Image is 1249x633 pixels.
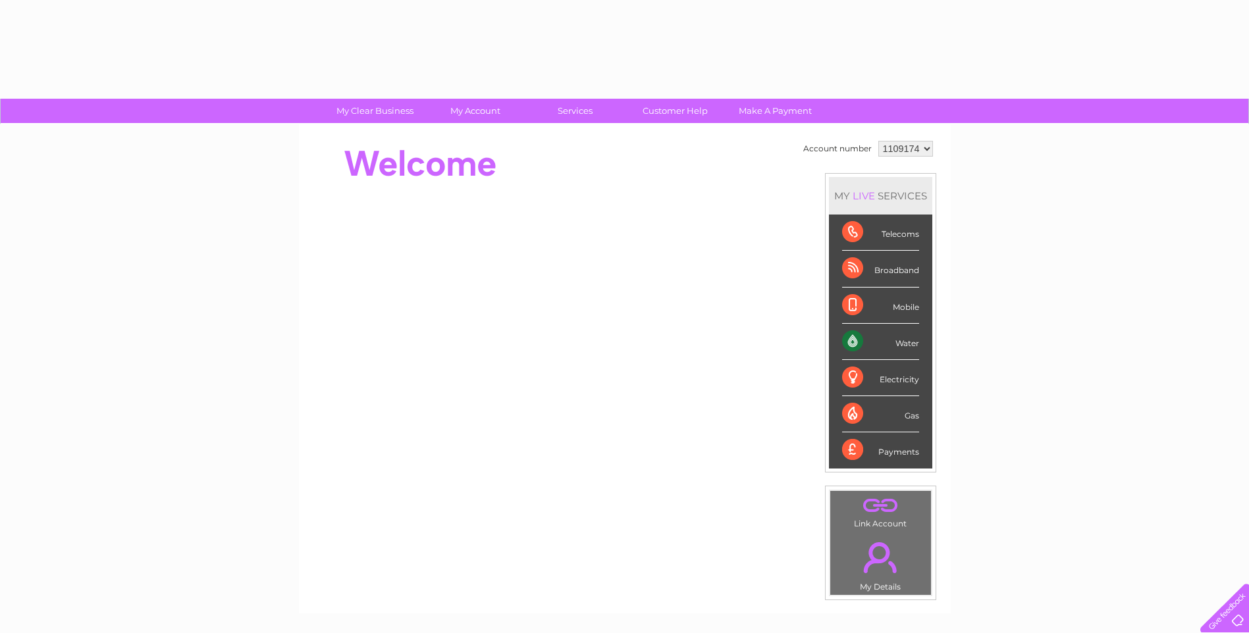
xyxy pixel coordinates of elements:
div: Payments [842,432,919,468]
div: LIVE [850,190,878,202]
td: Link Account [830,490,932,532]
td: Account number [800,138,875,160]
a: . [834,534,928,580]
div: Mobile [842,288,919,324]
div: Gas [842,396,919,432]
a: My Account [421,99,529,123]
a: Make A Payment [721,99,830,123]
a: Customer Help [621,99,730,123]
div: Broadband [842,251,919,287]
div: Water [842,324,919,360]
a: Services [521,99,629,123]
div: Electricity [842,360,919,396]
a: . [834,494,928,517]
td: My Details [830,531,932,595]
a: My Clear Business [321,99,429,123]
div: Telecoms [842,215,919,251]
div: MY SERVICES [829,177,932,215]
